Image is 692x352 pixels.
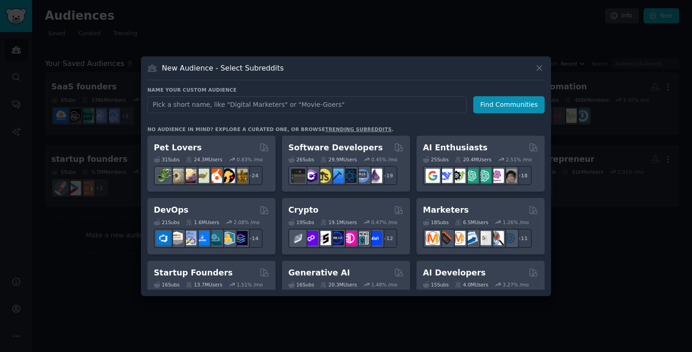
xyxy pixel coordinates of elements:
div: 31 Sub s [154,156,179,163]
button: Find Communities [473,96,545,113]
div: + 24 [243,166,263,185]
div: 1.51 % /mo [237,281,263,288]
img: turtle [195,169,209,183]
img: AWS_Certified_Experts [169,231,184,245]
h2: Marketers [423,204,469,216]
img: chatgpt_prompts_ [477,169,491,183]
div: 0.47 % /mo [371,219,397,225]
img: GoogleGeminiAI [426,169,440,183]
h3: New Audience - Select Subreddits [162,63,284,73]
div: 0.83 % /mo [237,156,263,163]
div: + 19 [378,166,397,185]
img: 0xPolygon [304,231,318,245]
h2: Generative AI [288,267,350,279]
img: CryptoNews [355,231,369,245]
div: 26 Sub s [288,156,314,163]
div: 16 Sub s [154,281,179,288]
img: Emailmarketing [464,231,478,245]
div: + 12 [378,229,397,248]
img: OnlineMarketing [503,231,517,245]
div: 4.0M Users [455,281,488,288]
div: + 11 [513,229,532,248]
div: 24.3M Users [186,156,222,163]
div: 2.51 % /mo [506,156,532,163]
h2: AI Developers [423,267,486,279]
h2: Crypto [288,204,319,216]
div: 2.08 % /mo [234,219,260,225]
h2: Startup Founders [154,267,232,279]
img: ballpython [169,169,184,183]
div: 25 Sub s [423,156,449,163]
img: OpenAIDev [490,169,504,183]
img: iOSProgramming [330,169,344,183]
img: azuredevops [157,231,171,245]
img: content_marketing [426,231,440,245]
img: defi_ [368,231,382,245]
img: ethstaker [317,231,331,245]
img: dogbreed [233,169,248,183]
div: 15 Sub s [423,281,449,288]
img: software [291,169,305,183]
img: elixir [368,169,382,183]
div: 20.3M Users [320,281,357,288]
img: PetAdvice [221,169,235,183]
img: MarketingResearch [490,231,504,245]
img: bigseo [438,231,453,245]
img: Docker_DevOps [182,231,196,245]
div: + 18 [513,166,532,185]
img: DevOpsLinks [195,231,209,245]
input: Pick a short name, like "Digital Marketers" or "Movie-Goers" [147,96,467,113]
a: trending subreddits [325,126,391,132]
img: web3 [330,231,344,245]
div: 1.48 % /mo [371,281,397,288]
img: ethfinance [291,231,305,245]
h2: Pet Lovers [154,142,202,154]
img: csharp [304,169,318,183]
div: 19 Sub s [288,219,314,225]
img: herpetology [157,169,171,183]
img: chatgpt_promptDesign [464,169,478,183]
img: platformengineering [208,231,222,245]
img: learnjavascript [317,169,331,183]
img: reactnative [342,169,357,183]
img: ArtificalIntelligence [503,169,517,183]
img: DeepSeek [438,169,453,183]
img: cockatiel [208,169,222,183]
div: + 14 [243,229,263,248]
div: 6.5M Users [455,219,488,225]
div: 1.6M Users [186,219,219,225]
div: 18 Sub s [423,219,449,225]
div: 13.7M Users [186,281,222,288]
div: 29.9M Users [320,156,357,163]
div: 1.26 % /mo [503,219,529,225]
img: aws_cdk [221,231,235,245]
h3: Name your custom audience [147,87,545,93]
img: PlatformEngineers [233,231,248,245]
h2: DevOps [154,204,189,216]
h2: Software Developers [288,142,383,154]
img: leopardgeckos [182,169,196,183]
div: No audience in mind? Explore a curated one, or browse . [147,126,394,132]
div: 20.4M Users [455,156,491,163]
img: defiblockchain [342,231,357,245]
img: AskMarketing [451,231,465,245]
div: 19.1M Users [320,219,357,225]
div: 3.27 % /mo [503,281,529,288]
div: 16 Sub s [288,281,314,288]
div: 21 Sub s [154,219,179,225]
img: AskComputerScience [355,169,369,183]
div: 0.45 % /mo [371,156,397,163]
img: googleads [477,231,491,245]
img: AItoolsCatalog [451,169,465,183]
h2: AI Enthusiasts [423,142,487,154]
